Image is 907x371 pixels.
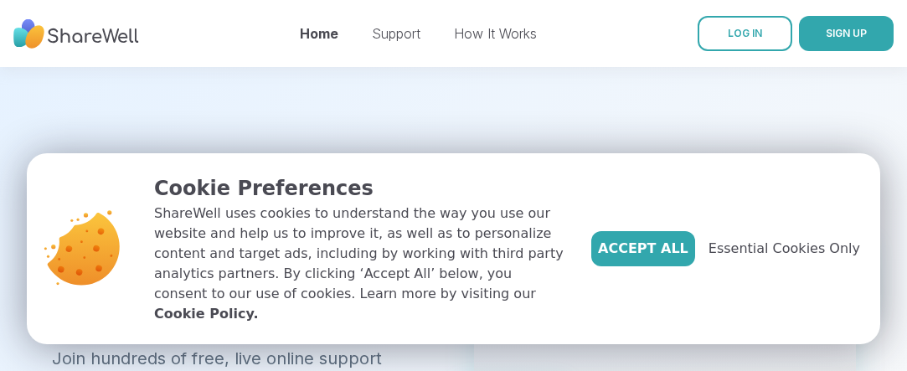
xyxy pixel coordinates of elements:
a: Home [300,25,338,42]
button: SIGN UP [799,16,894,51]
span: LOG IN [728,27,762,39]
a: How It Works [454,25,537,42]
span: SIGN UP [826,27,867,39]
img: ShareWell Nav Logo [13,11,139,57]
a: LOG IN [698,16,792,51]
p: Cookie Preferences [154,173,564,204]
p: ShareWell uses cookies to understand the way you use our website and help us to improve it, as we... [154,204,564,324]
span: Essential Cookies Only [709,239,860,259]
a: Support [372,25,420,42]
button: Accept All [591,231,695,266]
a: Cookie Policy. [154,304,258,324]
span: Accept All [598,239,688,259]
